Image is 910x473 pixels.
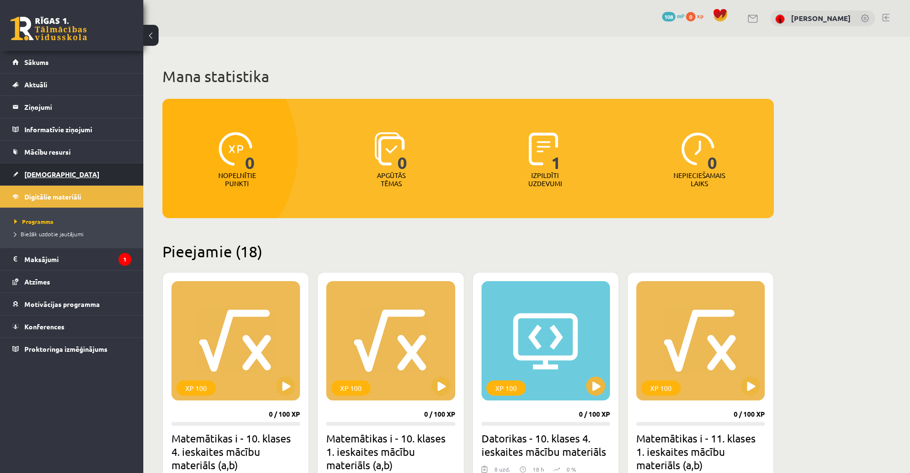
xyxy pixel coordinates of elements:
span: 0 [397,132,407,171]
legend: Informatīvie ziņojumi [24,118,131,140]
a: Motivācijas programma [12,293,131,315]
span: Mācību resursi [24,147,71,156]
p: Apgūtās tēmas [373,171,410,188]
span: Motivācijas programma [24,300,100,308]
p: Izpildīti uzdevumi [526,171,564,188]
img: icon-clock-7be60019b62300814b6bd22b8e044499b485619524d84068768e800edab66f18.svg [681,132,715,166]
div: XP 100 [176,380,216,396]
img: icon-learned-topics-4a711ccc23c960034f471b6e78daf4a3bad4a20eaf4de84257b87e66633f6470.svg [375,132,405,166]
span: Proktoringa izmēģinājums [24,345,107,353]
a: Digitālie materiāli [12,186,131,208]
a: Rīgas 1. Tālmācības vidusskola [11,17,87,41]
h2: Matemātikas i - 10. klases 4. ieskaites mācību materiāls (a,b) [171,431,300,472]
a: Proktoringa izmēģinājums [12,338,131,360]
i: 1 [118,253,131,266]
span: 1 [551,132,561,171]
span: mP [677,12,685,20]
span: Konferences [24,322,64,331]
a: [DEMOGRAPHIC_DATA] [12,163,131,185]
span: 108 [662,12,675,21]
div: XP 100 [331,380,371,396]
div: XP 100 [641,380,681,396]
span: Atzīmes [24,277,50,286]
a: Maksājumi1 [12,248,131,270]
a: 0 xp [686,12,708,20]
span: Digitālie materiāli [24,192,81,201]
span: Biežāk uzdotie jautājumi [14,230,84,238]
a: Ziņojumi [12,96,131,118]
h1: Mana statistika [162,67,774,86]
img: Kristofers Bernāns [775,14,785,24]
h2: Matemātikas i - 10. klases 1. ieskaites mācību materiāls (a,b) [326,431,455,472]
a: Aktuāli [12,74,131,95]
a: [PERSON_NAME] [791,13,851,23]
a: Atzīmes [12,271,131,293]
span: 0 [707,132,717,171]
a: Mācību resursi [12,141,131,163]
legend: Ziņojumi [24,96,131,118]
a: 108 mP [662,12,685,20]
div: XP 100 [486,380,526,396]
span: Aktuāli [24,80,47,89]
h2: Pieejamie (18) [162,242,774,261]
span: xp [697,12,703,20]
h2: Datorikas - 10. klases 4. ieskaites mācību materiāls [482,431,610,458]
span: Sākums [24,58,49,66]
a: Biežāk uzdotie jautājumi [14,230,134,238]
a: Informatīvie ziņojumi [12,118,131,140]
span: 0 [245,132,255,171]
img: icon-completed-tasks-ad58ae20a441b2904462921112bc710f1caf180af7a3daa7317a5a94f2d26646.svg [529,132,558,166]
span: [DEMOGRAPHIC_DATA] [24,170,99,179]
span: 0 [686,12,696,21]
span: Programma [14,218,54,225]
p: Nepieciešamais laiks [674,171,725,188]
h2: Matemātikas i - 11. klases 1. ieskaites mācību materiāls (a,b) [636,431,765,472]
p: Nopelnītie punkti [218,171,256,188]
a: Konferences [12,315,131,337]
legend: Maksājumi [24,248,131,270]
img: icon-xp-0682a9bc20223a9ccc6f5883a126b849a74cddfe5390d2b41b4391c66f2066e7.svg [219,132,252,166]
a: Sākums [12,51,131,73]
a: Programma [14,217,134,226]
